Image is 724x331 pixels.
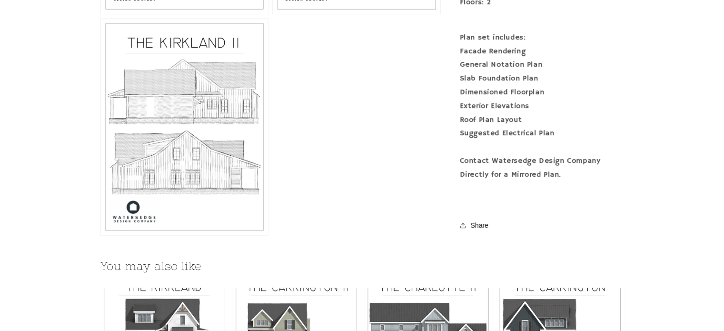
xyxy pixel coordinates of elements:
div: Dimensioned Floorplan [460,86,624,100]
div: Exterior Elevations [460,99,624,113]
div: Slab Foundation Plan [460,72,624,86]
div: Contact Watersedge Design Company Directly for a Mirrored Plan. [460,154,624,182]
div: Facade Rendering [460,44,624,58]
div: Suggested Electrical Plan [460,127,624,140]
div: General Notation Plan [460,58,624,72]
button: Share [460,215,491,236]
div: Roof Plan Layout [460,113,624,127]
h2: You may also like [100,259,624,273]
div: Plan set includes: [460,30,624,44]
